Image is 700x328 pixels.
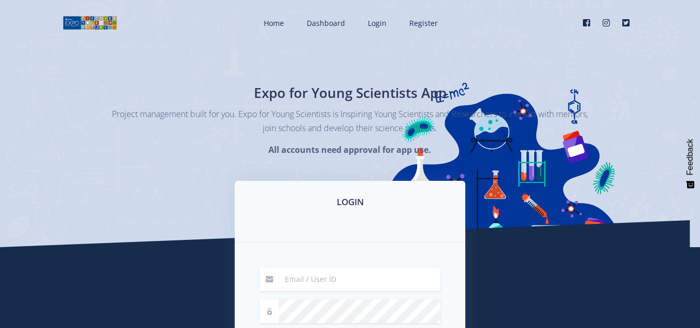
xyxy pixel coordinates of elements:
[680,129,700,199] button: Feedback - Show survey
[296,9,353,37] a: Dashboard
[358,9,395,37] a: Login
[399,9,446,37] a: Register
[161,83,539,103] h1: Expo for Young Scientists App
[307,18,345,28] span: Dashboard
[279,267,440,291] input: Email / User ID
[247,195,453,209] h3: LOGIN
[264,18,284,28] span: Home
[253,9,292,37] a: Home
[685,139,695,175] span: Feedback
[112,107,589,135] p: Project management built for you. Expo for Young Scientists is Inspiring Young Scientists and Res...
[368,18,387,28] span: Login
[63,15,117,31] img: logo01.png
[409,18,438,28] span: Register
[268,144,431,155] strong: All accounts need approval for app use.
